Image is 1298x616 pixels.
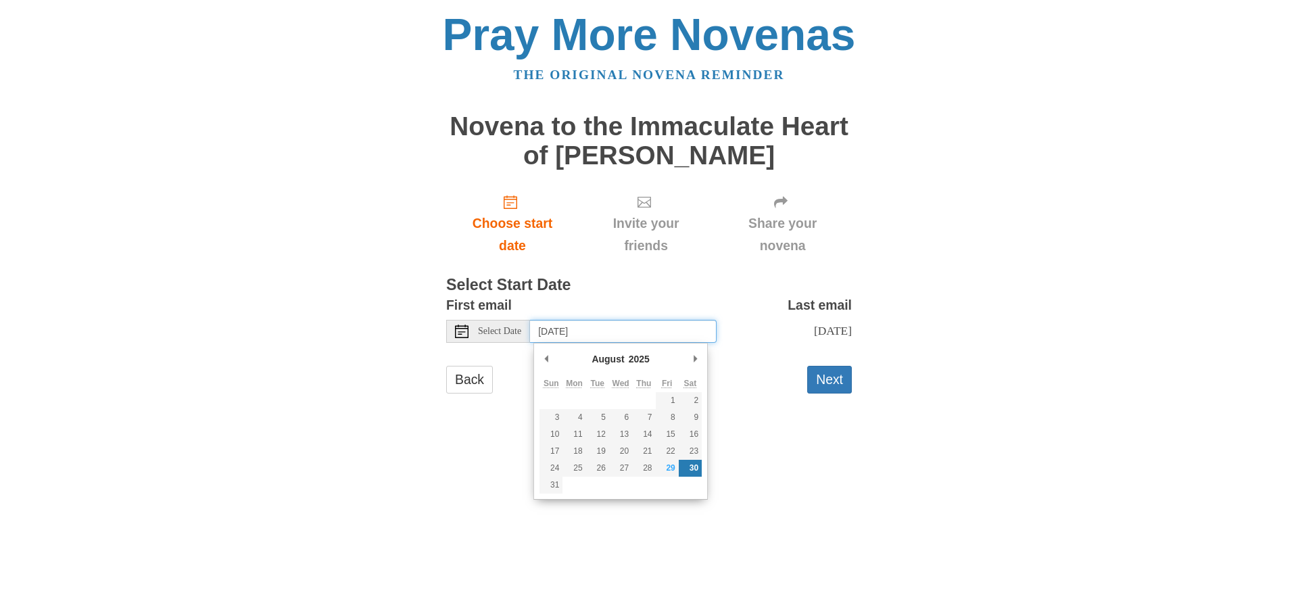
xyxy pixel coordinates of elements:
[514,68,785,82] a: The original novena reminder
[656,426,679,443] button: 15
[612,379,629,388] abbr: Wednesday
[586,426,609,443] button: 12
[562,443,585,460] button: 18
[586,460,609,477] button: 26
[446,366,493,394] a: Back
[788,294,852,316] label: Last email
[814,324,852,337] span: [DATE]
[632,443,655,460] button: 21
[636,379,651,388] abbr: Thursday
[586,443,609,460] button: 19
[679,460,702,477] button: 30
[460,212,565,257] span: Choose start date
[656,409,679,426] button: 8
[586,409,609,426] button: 5
[679,443,702,460] button: 23
[656,443,679,460] button: 22
[713,183,852,264] div: Click "Next" to confirm your start date first.
[609,409,632,426] button: 6
[579,183,713,264] div: Click "Next" to confirm your start date first.
[632,409,655,426] button: 7
[443,9,856,60] a: Pray More Novenas
[656,392,679,409] button: 1
[478,327,521,336] span: Select Date
[446,112,852,170] h1: Novena to the Immaculate Heart of [PERSON_NAME]
[446,277,852,294] h3: Select Start Date
[656,460,679,477] button: 29
[562,426,585,443] button: 11
[688,349,702,369] button: Next Month
[679,392,702,409] button: 2
[632,426,655,443] button: 14
[609,426,632,443] button: 13
[727,212,838,257] span: Share your novena
[539,409,562,426] button: 3
[446,183,579,264] a: Choose start date
[539,460,562,477] button: 24
[632,460,655,477] button: 28
[592,212,700,257] span: Invite your friends
[539,443,562,460] button: 17
[591,379,604,388] abbr: Tuesday
[684,379,697,388] abbr: Saturday
[562,460,585,477] button: 25
[562,409,585,426] button: 4
[566,379,583,388] abbr: Monday
[609,443,632,460] button: 20
[679,426,702,443] button: 16
[590,349,626,369] div: August
[662,379,672,388] abbr: Friday
[544,379,559,388] abbr: Sunday
[627,349,652,369] div: 2025
[679,409,702,426] button: 9
[530,320,717,343] input: Use the arrow keys to pick a date
[609,460,632,477] button: 27
[539,477,562,494] button: 31
[807,366,852,394] button: Next
[539,349,553,369] button: Previous Month
[446,294,512,316] label: First email
[539,426,562,443] button: 10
